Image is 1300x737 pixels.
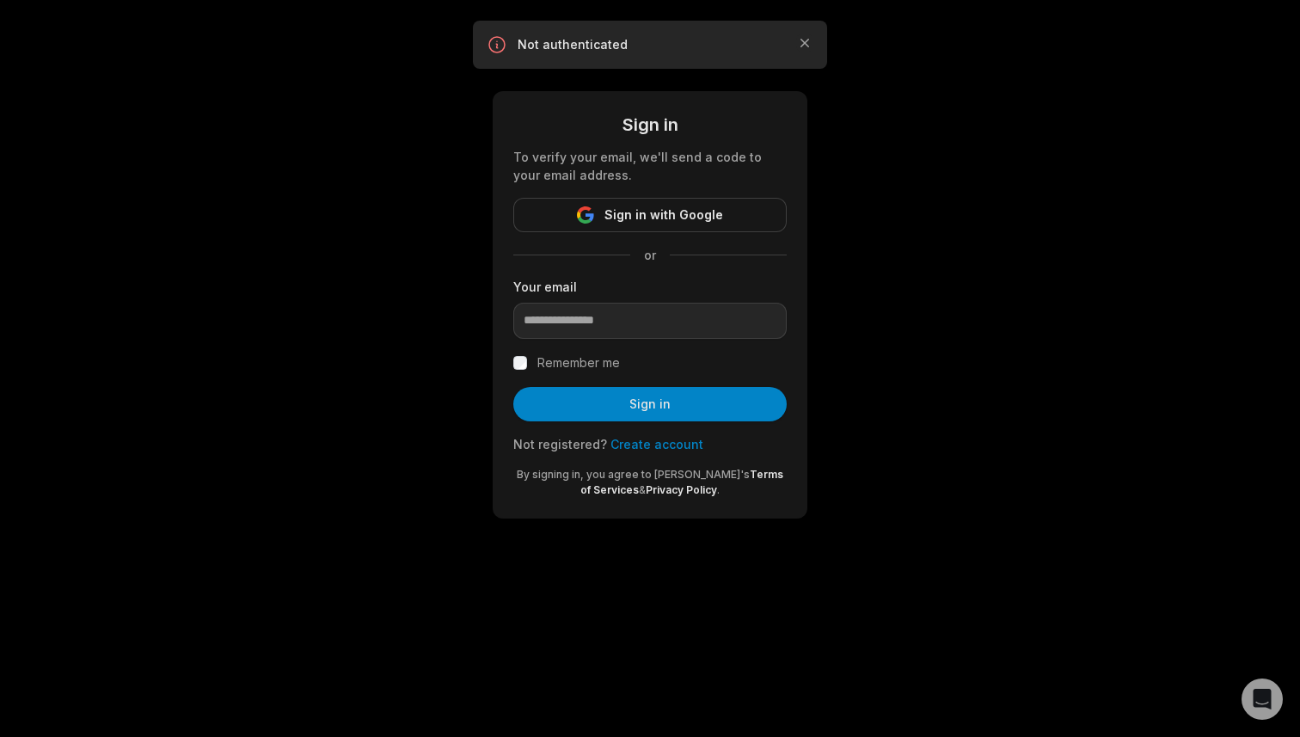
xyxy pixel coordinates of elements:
span: . [717,483,720,496]
p: Not authenticated [518,36,782,53]
div: To verify your email, we'll send a code to your email address. [513,148,787,184]
a: Privacy Policy [646,483,717,496]
label: Your email [513,278,787,296]
div: Open Intercom Messenger [1242,679,1283,720]
span: & [639,483,646,496]
div: Sign in [513,112,787,138]
button: Sign in [513,387,787,421]
span: Not registered? [513,437,607,451]
label: Remember me [537,353,620,373]
span: Sign in with Google [604,205,723,225]
span: By signing in, you agree to [PERSON_NAME]'s [517,468,750,481]
span: or [630,246,670,264]
a: Terms of Services [580,468,783,496]
a: Create account [610,437,703,451]
button: Sign in with Google [513,198,787,232]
